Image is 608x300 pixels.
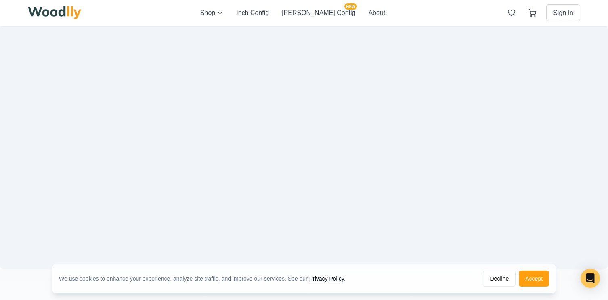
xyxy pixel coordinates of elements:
[28,6,81,19] img: Woodlly
[344,3,357,10] span: NEW
[483,271,516,287] button: Decline
[59,275,352,283] div: We use cookies to enhance your experience, analyze site traffic, and improve our services. See our .
[200,8,223,18] button: Shop
[519,271,549,287] button: Accept
[581,269,600,288] div: Open Intercom Messenger
[546,4,580,21] button: Sign In
[368,8,385,18] button: About
[282,8,355,18] button: [PERSON_NAME] ConfigNEW
[309,275,344,282] a: Privacy Policy
[236,8,269,18] button: Inch Config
